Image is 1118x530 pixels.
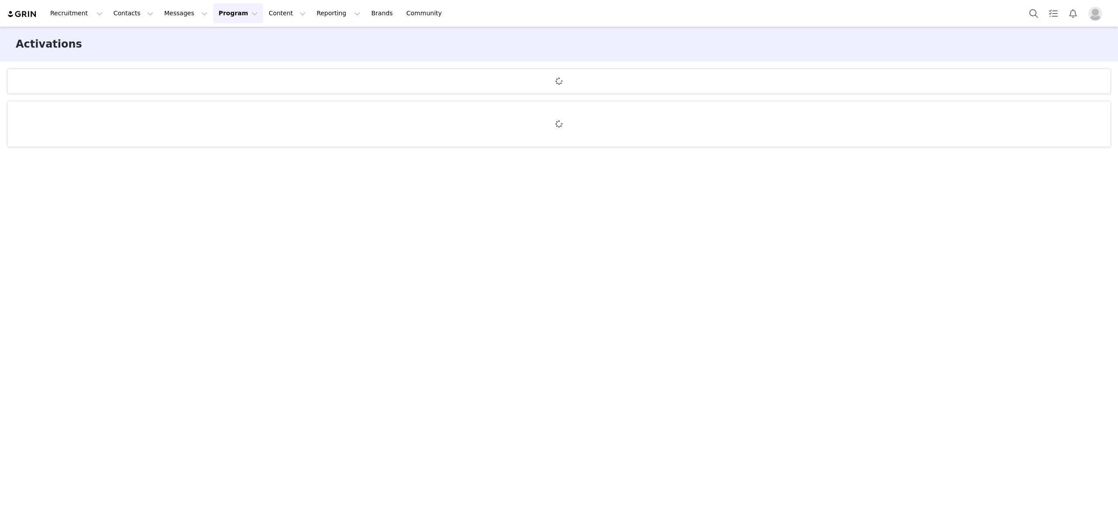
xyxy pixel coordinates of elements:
[263,3,311,23] button: Content
[108,3,159,23] button: Contacts
[1044,3,1063,23] a: Tasks
[1063,3,1083,23] button: Notifications
[1083,7,1111,21] button: Profile
[16,36,82,52] h3: Activations
[45,3,108,23] button: Recruitment
[366,3,400,23] a: Brands
[401,3,451,23] a: Community
[7,10,38,18] img: grin logo
[311,3,366,23] button: Reporting
[1088,7,1102,21] img: placeholder-profile.jpg
[159,3,213,23] button: Messages
[1024,3,1043,23] button: Search
[213,3,263,23] button: Program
